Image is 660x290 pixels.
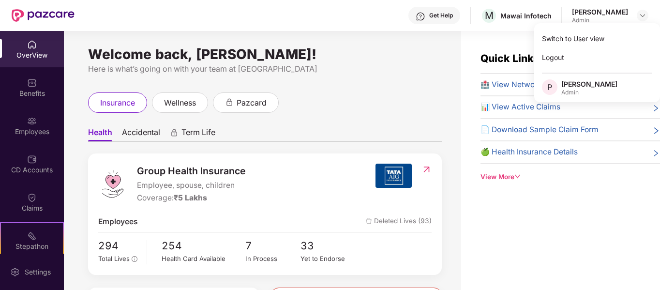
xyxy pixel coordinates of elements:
img: insurerIcon [375,164,412,188]
div: Mawai Infotech [500,11,552,20]
div: Admin [572,16,628,24]
span: right [652,126,660,136]
span: 7 [245,238,301,254]
span: wellness [164,97,196,109]
div: animation [225,98,234,107]
img: svg+xml;base64,PHN2ZyBpZD0iSG9tZSIgeG1sbnM9Imh0dHA6Ly93d3cudzMub3JnLzIwMDAvc3ZnIiB3aWR0aD0iMjAiIG... [27,40,37,49]
div: View More [480,172,660,182]
div: Welcome back, [PERSON_NAME]! [88,50,442,58]
img: svg+xml;base64,PHN2ZyB4bWxucz0iaHR0cDovL3d3dy53My5vcmcvMjAwMC9zdmciIHdpZHRoPSIyMSIgaGVpZ2h0PSIyMC... [27,231,37,241]
span: right [652,148,660,158]
div: In Process [245,254,301,264]
div: Get Help [429,12,453,19]
span: insurance [100,97,135,109]
div: animation [170,128,179,137]
span: Group Health Insurance [137,164,246,179]
img: deleteIcon [366,218,372,224]
div: Switch to User view [534,29,660,48]
div: Settings [22,267,54,277]
span: M [485,10,494,21]
div: Here is what’s going on with your team at [GEOGRAPHIC_DATA] [88,63,442,75]
img: logo [98,169,127,198]
span: P [547,81,552,93]
span: Employee, spouse, children [137,180,246,191]
span: 254 [162,238,245,254]
img: New Pazcare Logo [12,9,75,22]
span: ₹5 Lakhs [174,193,207,202]
span: Term Life [181,127,215,141]
span: down [514,173,521,180]
div: Stepathon [1,242,63,251]
span: 📊 View Active Claims [480,101,560,113]
span: right [652,103,660,113]
span: Health [88,127,112,141]
span: 🍏 Health Insurance Details [480,146,578,158]
div: [PERSON_NAME] [572,7,628,16]
span: info-circle [132,256,137,262]
img: svg+xml;base64,PHN2ZyBpZD0iRHJvcGRvd24tMzJ4MzIiIHhtbG5zPSJodHRwOi8vd3d3LnczLm9yZy8yMDAwL3N2ZyIgd2... [639,12,646,19]
div: Logout [534,48,660,67]
span: Total Lives [98,255,130,262]
div: Yet to Endorse [300,254,356,264]
img: svg+xml;base64,PHN2ZyBpZD0iQ2xhaW0iIHhtbG5zPSJodHRwOi8vd3d3LnczLm9yZy8yMDAwL3N2ZyIgd2lkdGg9IjIwIi... [27,193,37,202]
span: 294 [98,238,140,254]
span: 🏥 View Network Hospitals [480,79,577,91]
img: svg+xml;base64,PHN2ZyBpZD0iU2V0dGluZy0yMHgyMCIgeG1sbnM9Imh0dHA6Ly93d3cudzMub3JnLzIwMDAvc3ZnIiB3aW... [10,267,20,277]
span: pazcard [237,97,267,109]
span: 📄 Download Sample Claim Form [480,124,599,136]
div: Admin [561,89,617,96]
img: svg+xml;base64,PHN2ZyBpZD0iSGVscC0zMngzMiIgeG1sbnM9Imh0dHA6Ly93d3cudzMub3JnLzIwMDAvc3ZnIiB3aWR0aD... [416,12,425,21]
span: Accidental [122,127,160,141]
div: [PERSON_NAME] [561,79,617,89]
img: svg+xml;base64,PHN2ZyBpZD0iQmVuZWZpdHMiIHhtbG5zPSJodHRwOi8vd3d3LnczLm9yZy8yMDAwL3N2ZyIgd2lkdGg9Ij... [27,78,37,88]
img: RedirectIcon [421,165,432,174]
div: Coverage: [137,192,246,204]
img: svg+xml;base64,PHN2ZyBpZD0iRW1wbG95ZWVzIiB4bWxucz0iaHR0cDovL3d3dy53My5vcmcvMjAwMC9zdmciIHdpZHRoPS... [27,116,37,126]
img: svg+xml;base64,PHN2ZyBpZD0iQ0RfQWNjb3VudHMiIGRhdGEtbmFtZT0iQ0QgQWNjb3VudHMiIHhtbG5zPSJodHRwOi8vd3... [27,154,37,164]
span: Deleted Lives (93) [366,216,432,228]
span: Employees [98,216,138,228]
span: 33 [300,238,356,254]
span: Quick Links [480,52,539,64]
div: Health Card Available [162,254,245,264]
